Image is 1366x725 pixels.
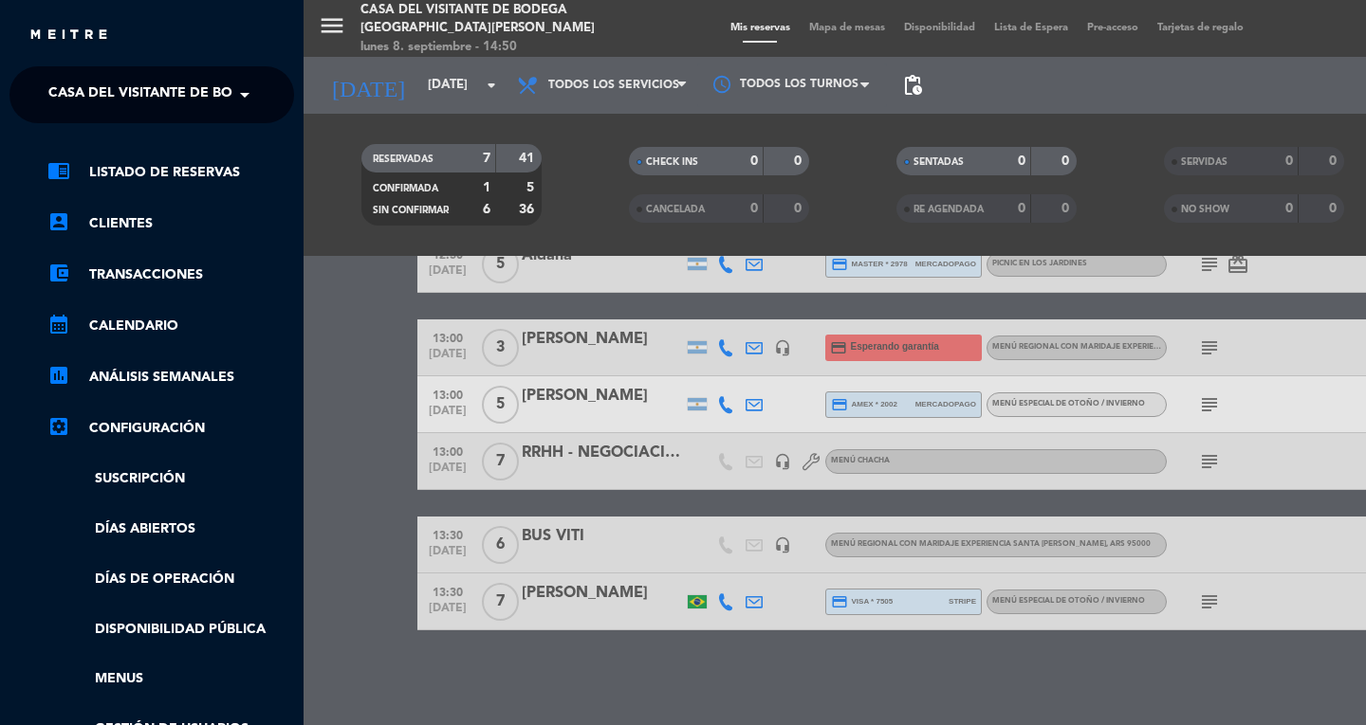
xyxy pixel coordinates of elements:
span: pending_actions [901,74,924,97]
a: account_boxClientes [47,212,294,235]
a: Días de Operación [47,569,294,590]
a: Días abiertos [47,518,294,540]
i: assessment [47,364,70,387]
img: MEITRE [28,28,109,43]
span: Casa del Visitante de Bodega [GEOGRAPHIC_DATA][PERSON_NAME] [48,75,526,115]
i: calendar_month [47,313,70,335]
a: account_balance_walletTransacciones [47,263,294,286]
a: Menus [47,668,294,690]
a: Disponibilidad pública [47,619,294,641]
a: Configuración [47,417,294,440]
i: settings_applications [47,415,70,438]
a: calendar_monthCalendario [47,315,294,337]
a: chrome_reader_modeListado de Reservas [47,161,294,184]
a: assessmentANÁLISIS SEMANALES [47,366,294,389]
i: account_balance_wallet [47,262,70,284]
i: account_box [47,210,70,233]
a: Suscripción [47,468,294,490]
i: chrome_reader_mode [47,159,70,182]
